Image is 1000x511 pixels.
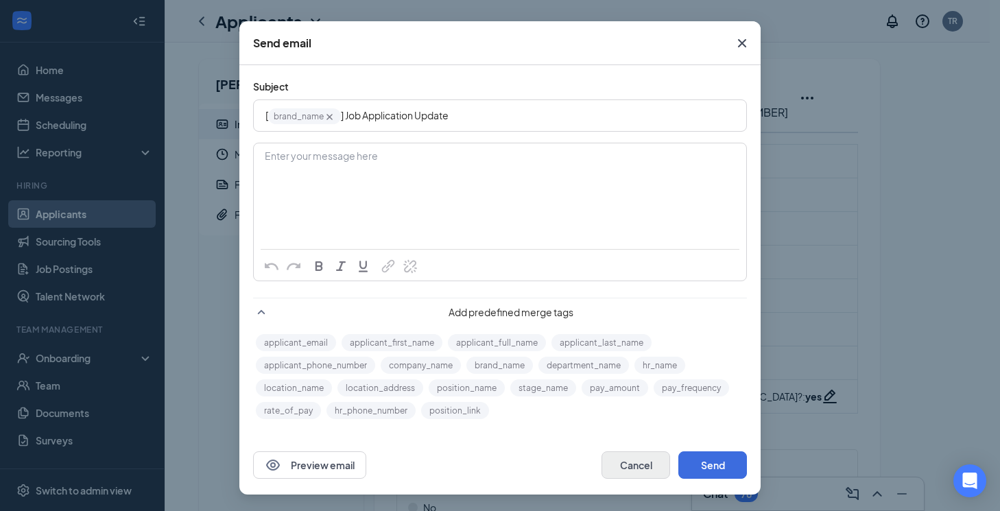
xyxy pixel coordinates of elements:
div: Edit text [254,101,746,130]
div: Open Intercom Messenger [953,464,986,497]
button: company_name [381,357,461,374]
button: Cancel [602,451,670,479]
button: Undo [261,257,283,277]
button: applicant_full_name [448,334,546,351]
button: EyePreview email [253,451,366,479]
button: Bold [308,257,330,277]
button: Link [377,257,399,277]
div: Add predefined merge tags [253,298,747,320]
button: position_name [429,379,505,396]
button: hr_name [634,357,685,374]
button: Italic [330,257,352,277]
button: location_address [337,379,423,396]
span: brand_name‌‌‌‌ [268,108,341,124]
button: applicant_last_name [551,334,652,351]
span: Add predefined merge tags [275,305,747,319]
button: position_link [421,402,489,419]
div: Enter your message here [254,144,746,213]
button: hr_phone_number [326,402,416,419]
button: applicant_phone_number [256,357,375,374]
svg: SmallChevronUp [253,304,270,320]
button: Redo [283,257,305,277]
button: department_name [538,357,629,374]
button: stage_name [510,379,576,396]
svg: Eye [265,457,281,473]
button: applicant_email [256,334,336,351]
svg: Cross [324,111,335,123]
button: brand_name [466,357,533,374]
svg: Cross [734,35,750,51]
button: Close [724,21,761,65]
button: Underline [352,257,374,277]
button: rate_of_pay [256,402,321,419]
button: Remove Link [399,257,421,277]
button: pay_amount [582,379,648,396]
button: applicant_first_name [342,334,442,351]
span: Subject [253,80,289,93]
button: pay_frequency [654,379,729,396]
div: Send email [253,36,311,51]
span: [ [265,109,268,121]
button: location_name [256,379,332,396]
span: ] Job Application Update [341,109,449,121]
button: Send [678,451,747,479]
